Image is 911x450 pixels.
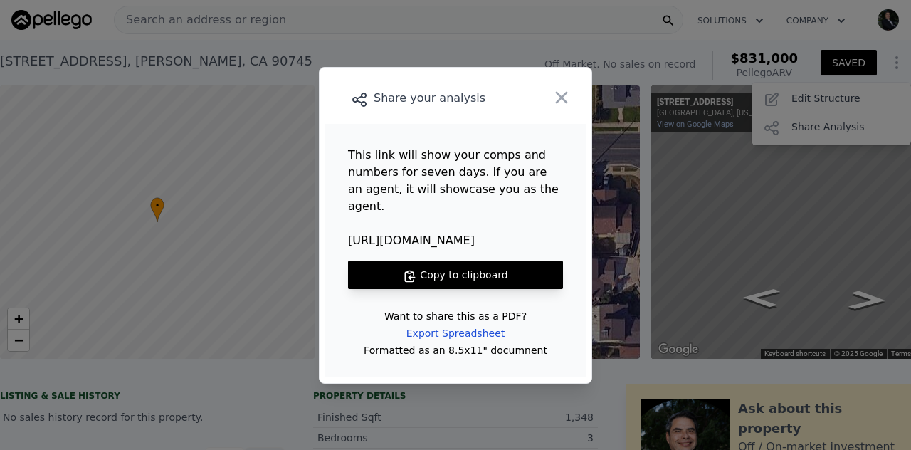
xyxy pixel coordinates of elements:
div: Formatted as an 8.5x11" documnent [364,346,547,355]
div: Share your analysis [325,88,534,108]
div: Want to share this as a PDF? [384,312,527,320]
main: This link will show your comps and numbers for seven days. If you are an agent, it will showcase ... [325,124,586,377]
span: [URL][DOMAIN_NAME] [348,232,563,249]
button: Copy to clipboard [348,261,563,289]
div: Export Spreadsheet [395,320,516,346]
